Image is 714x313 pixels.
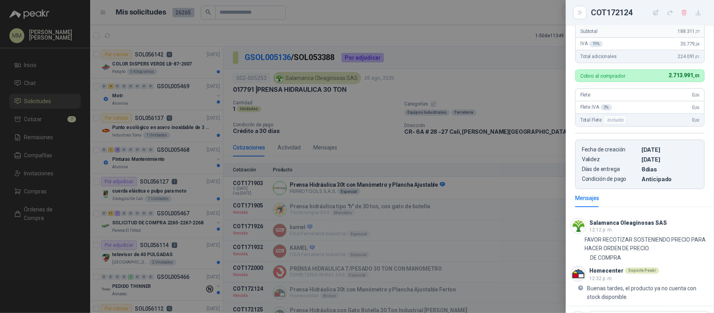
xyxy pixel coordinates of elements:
[589,276,613,281] span: 12:32 p. m.
[625,268,659,274] div: Soporte Peakr
[641,146,698,153] p: [DATE]
[580,29,598,34] span: Subtotal
[582,166,638,173] p: Días de entrega
[575,194,599,202] div: Mensajes
[591,6,705,19] div: COT172124
[582,176,638,182] p: Condición de pago
[641,166,698,173] p: 8 dias
[576,50,704,63] div: Total adicionales
[601,104,612,111] div: 0 %
[695,29,699,34] span: ,77
[582,156,638,163] p: Validez
[580,115,629,125] span: Total Flete
[580,92,590,98] span: Flete
[580,73,625,78] p: Cobro al comprador
[589,221,667,225] h3: Salamanca Oleaginosas SAS
[692,105,699,110] span: 0
[678,54,699,59] span: 224.091
[585,235,709,253] p: FAVOR RECOTIZAR SOSTENIENDO PRECIO PARA HACER ORDEN DE PRECIO.
[695,93,699,97] span: ,00
[580,104,612,111] span: Flete IVA
[695,106,699,110] span: ,00
[641,176,698,182] p: Anticipado
[589,41,603,47] div: 19 %
[587,284,709,301] p: Buenas tardes, el producto ya no cuenta con stock disponible.
[678,29,699,34] span: 188.311
[641,156,698,163] p: [DATE]
[695,42,699,46] span: ,24
[589,269,623,273] h3: Homecenter
[589,227,613,233] span: 12:12 p. m.
[695,55,699,59] span: ,01
[575,8,585,17] button: Close
[692,92,699,98] span: 0
[603,115,627,125] div: Incluido
[669,72,699,78] span: 2.713.991
[590,253,621,262] p: DE COMPRA
[571,266,586,281] img: Company Logo
[680,41,699,47] span: 35.779
[580,41,603,47] span: IVA
[692,117,699,123] span: 0
[582,146,638,153] p: Fecha de creación
[695,118,699,122] span: ,00
[693,73,699,78] span: ,01
[571,218,586,233] img: Company Logo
